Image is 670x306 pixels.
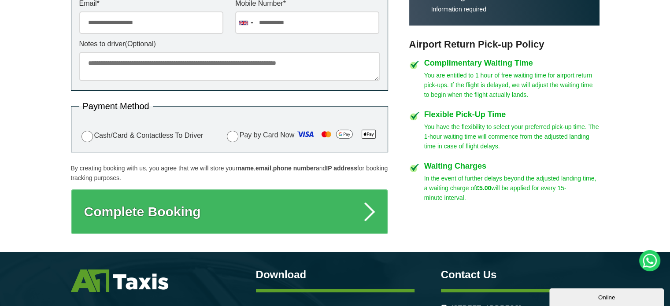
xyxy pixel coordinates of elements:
[71,163,388,183] p: By creating booking with us, you agree that we will store your , , and for booking tracking purpo...
[424,122,600,151] p: You have the flexibility to select your preferred pick-up time. The 1-hour waiting time will comm...
[273,165,316,172] strong: phone number
[424,162,600,170] h4: Waiting Charges
[424,70,600,100] p: You are entitled to 1 hour of free waiting time for airport return pick-ups. If the flight is del...
[256,269,415,280] h3: Download
[71,189,388,234] button: Complete Booking
[476,184,491,192] strong: £5.00
[225,127,380,144] label: Pay by Card Now
[236,12,256,33] div: United Kingdom: +44
[431,5,591,13] p: Information required
[549,287,666,306] iframe: chat widget
[81,131,93,142] input: Cash/Card & Contactless To Driver
[125,40,156,48] span: (Optional)
[79,41,380,48] label: Notes to driver
[71,269,168,292] img: A1 Taxis St Albans
[255,165,271,172] strong: email
[227,131,238,142] input: Pay by Card Now
[79,102,153,111] legend: Payment Method
[237,165,254,172] strong: name
[79,129,204,142] label: Cash/Card & Contactless To Driver
[409,39,600,50] h3: Airport Return Pick-up Policy
[326,165,357,172] strong: IP address
[424,173,600,203] p: In the event of further delays beyond the adjusted landing time, a waiting charge of will be appl...
[441,269,600,280] h3: Contact Us
[424,59,600,67] h4: Complimentary Waiting Time
[424,111,600,118] h4: Flexible Pick-Up Time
